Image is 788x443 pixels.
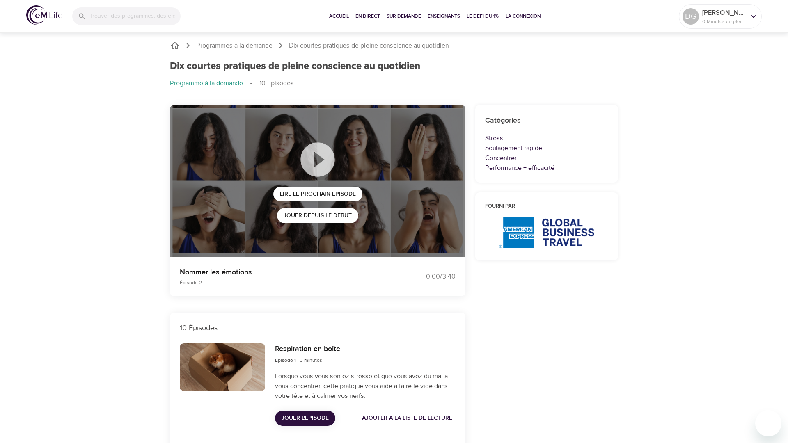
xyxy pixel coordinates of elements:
p: 10 Épisodes [259,79,294,88]
p: Stress [485,133,608,143]
p: Nommer les émotions [180,267,384,278]
p: Soulagement rapide [485,143,608,153]
span: Le défi du 1% [467,12,499,21]
h6: Catégories [485,115,608,127]
p: Lorsque vous vous sentez stressé et que vous avez du mal à vous concentrer, cette pratique vous a... [275,371,456,401]
p: 0 Minutes de pleine conscience [702,18,746,25]
span: Jouer l'épisode [282,413,329,423]
div: DG [683,8,699,25]
button: Jouer l'épisode [275,411,335,426]
span: Sur demande [387,12,421,21]
h6: Respiration en boîte [275,343,340,355]
button: Ajouter à la liste de lecture [359,411,456,426]
nav: breadcrumb [170,79,618,89]
h6: Fourni par [485,202,608,211]
button: Jouer depuis le début [277,208,358,223]
span: Jouer depuis le début [284,210,352,221]
span: Accueil [329,12,349,21]
p: Performance + efficacité [485,163,608,173]
div: 0:00 / 3:40 [394,272,456,281]
p: Programme à la demande [170,79,243,88]
nav: breadcrumb [170,41,618,50]
button: Lire le prochain épisode [273,187,362,202]
p: [PERSON_NAME] [702,8,746,18]
span: Enseignants [428,12,460,21]
span: Ajouter à la liste de lecture [362,413,452,423]
span: Épisode 1 - 3 minutes [275,357,322,363]
h1: Dix courtes pratiques de pleine conscience au quotidien [170,60,420,72]
span: La Connexion [506,12,541,21]
span: Lire le prochain épisode [280,189,356,199]
p: Dix courtes pratiques de pleine conscience au quotidien [289,41,449,50]
p: Concentrer [485,153,608,163]
p: Épisode 2 [180,279,384,286]
p: 10 Épisodes [180,322,456,333]
img: AmEx%20GBT%20logo.png [499,217,594,248]
a: Programmes à la demande [196,41,273,50]
img: logo [26,5,62,25]
span: En direct [355,12,380,21]
input: Trouver des programmes, des enseignants, etc... [89,7,181,25]
iframe: Bouton de lancement de la fenêtre de messagerie [755,410,781,436]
